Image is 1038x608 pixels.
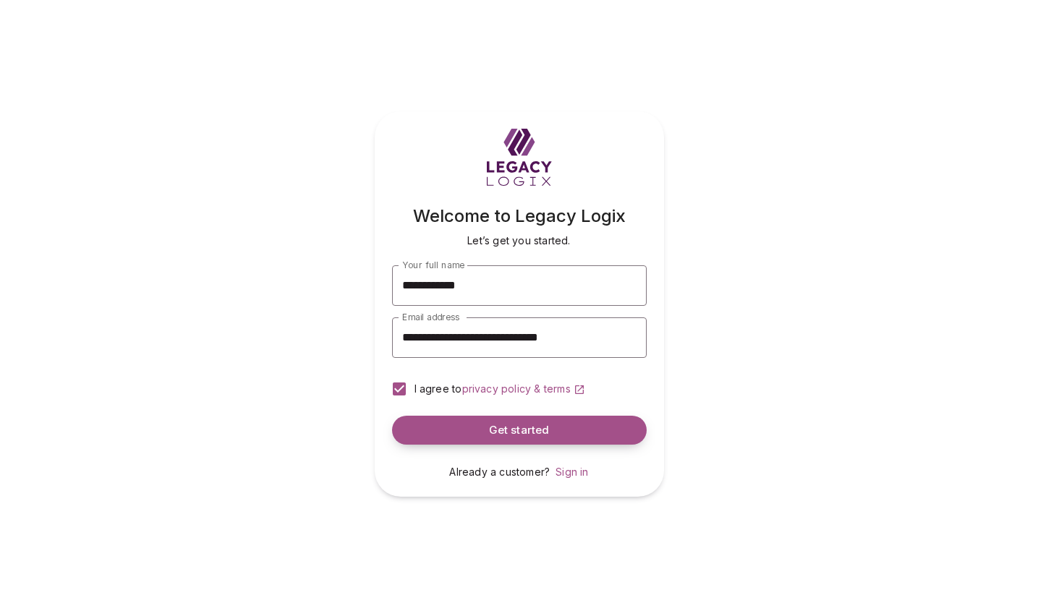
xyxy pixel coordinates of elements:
[402,312,459,322] span: Email address
[402,260,464,270] span: Your full name
[556,466,588,478] a: Sign in
[467,234,570,247] span: Let’s get you started.
[449,466,550,478] span: Already a customer?
[462,382,585,395] a: privacy policy & terms
[489,424,550,437] span: Get started
[462,382,571,395] span: privacy policy & terms
[413,205,626,226] span: Welcome to Legacy Logix
[392,416,647,445] button: Get started
[414,382,462,395] span: I agree to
